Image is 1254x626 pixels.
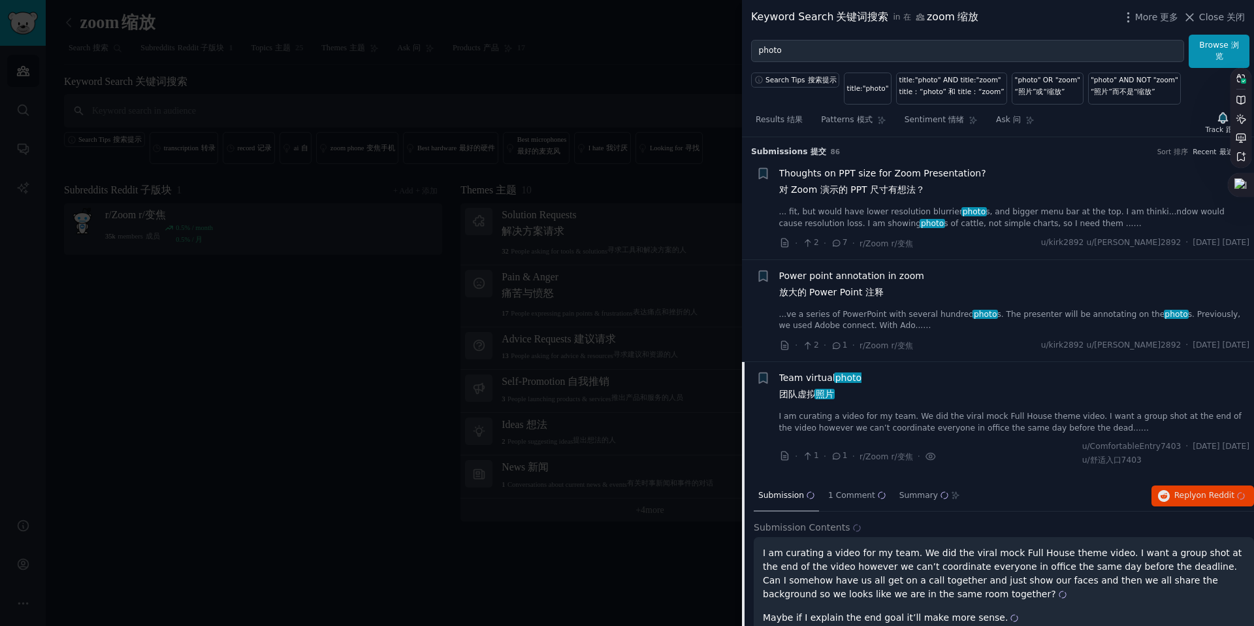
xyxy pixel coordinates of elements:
span: u/ComfortableEntry7403 [1082,441,1182,467]
span: · [918,450,920,463]
sider-trans-text: 搜索提示 [808,76,837,84]
sider-trans-text: 模式 [857,115,873,124]
span: · [852,450,855,463]
span: r/Zoom [860,341,913,350]
sider-trans-text: 结果 [787,115,803,124]
a: Ask问 [991,110,1039,137]
div: Keyword Search zoom [751,9,978,25]
span: · [795,237,797,250]
a: Thoughts on PPT size for Zoom Presentation?对 Zoom 演示的 PPT 尺寸有想法？ [779,167,986,202]
a: Team virtualphoto团队虚拟照片 [779,371,862,406]
span: 7 [831,237,847,249]
div: Track [1206,125,1240,134]
sider-trans-text: 排序 [1174,148,1188,156]
a: ...ve a series of PowerPoint with several hundredphotos. The presenter will be annotating on thep... [779,309,1250,332]
span: r/Zoom [860,452,913,461]
sider-trans-text: [DATE] [1223,238,1249,247]
sider-trans-text: 团队虚拟 [779,389,834,399]
sider-trans-text: 最近 [1219,148,1234,156]
span: photo [834,372,863,383]
span: u/kirk2892 [1041,340,1182,352]
span: photo [961,207,987,216]
sider-trans-text: title：“photo” 和 title：“zoom” [899,88,1005,95]
sider-trans-text: 关闭 [1227,12,1245,22]
span: · [1185,441,1188,472]
span: on Reddit [1197,491,1234,500]
sider-trans-text: 问 [1013,115,1021,124]
span: 2 [802,340,818,352]
span: Submission [758,490,814,502]
sider-trans-text: r/变焦 [891,239,912,248]
a: "photo" AND NOT "zoom"“照片”而不是“缩放” [1088,73,1182,105]
span: · [1185,340,1188,352]
span: Close [1199,10,1245,24]
a: Sentiment情绪 [900,110,982,137]
span: u/kirk2892 [1041,237,1182,249]
span: photo [973,310,998,319]
span: 1 Comment [828,490,886,502]
div: "photo" AND NOT "zoom" [1091,75,1178,101]
span: · [795,450,797,463]
span: Results [756,114,803,126]
div: "photo" OR "zoom" [1015,75,1080,101]
span: 1 [831,340,847,352]
span: [DATE] [1193,441,1249,472]
p: Maybe if I explain the end goal it’ll make more sense. [763,611,1245,625]
span: 1 [802,450,818,462]
button: Recent最近 [1193,147,1245,156]
sider-trans-text: 提交 [811,147,826,156]
sider-trans-text: “照片”而不是“缩放” [1091,88,1155,95]
div: title:"photo" [847,84,889,93]
sider-trans-text: r/变焦 [891,452,912,461]
button: Replyon Reddit [1151,486,1254,506]
span: 1 [831,450,847,462]
sider-trans-text: 情绪 [948,115,964,124]
span: Sentiment [905,114,964,126]
span: photo [1164,310,1189,319]
span: Ask [996,114,1021,126]
span: Patterns [821,114,872,126]
sider-trans-text: u/[PERSON_NAME]2892 [1086,238,1181,247]
span: Reply [1174,490,1245,502]
sider-trans-text: 关键词搜索 [836,10,888,23]
div: title:"photo" AND title:"zoom" [899,75,1005,101]
a: ... fit, but would have lower resolution blurrierphotos, and bigger menu bar at the top. I am thi... [779,206,1250,229]
span: 照片 [814,389,835,399]
sider-trans-text: 放大的 Power Point 注释 [779,287,884,297]
sider-trans-text: 对 Zoom 演示的 PPT 尺寸有想法？ [779,184,925,195]
button: More更多 [1121,10,1179,24]
span: r/Zoom [860,239,913,248]
a: Patterns模式 [816,110,890,137]
sider-trans-text: [DATE] [1223,340,1249,350]
span: Summary [899,490,948,502]
a: I am curating a video for my team. We did the viral mock Full House theme video. I want a group s... [779,411,1250,434]
a: Power point annotation in zoom放大的 Power Point 注释 [779,269,925,305]
span: Search Tips [765,75,837,84]
sider-trans-text: 更多 [1160,12,1178,22]
sider-trans-text: 跟踪 [1226,125,1240,133]
sider-trans-text: u/舒适入口7403 [1082,455,1142,465]
span: Thoughts on PPT size for Zoom Presentation? [779,167,986,202]
a: title:"photo" AND title:"zoom"title：“photo” 和 title：“zoom” [896,73,1007,105]
span: · [824,338,826,352]
span: More [1135,10,1179,24]
span: · [852,237,855,250]
span: [DATE] [1193,340,1249,352]
button: Track跟踪 [1201,109,1245,137]
button: Search Tips搜索提示 [751,73,839,88]
sider-trans-text: 在 [903,12,911,22]
input: Try a keyword related to your business [751,40,1184,62]
a: "photo" OR "zoom"“照片”或“缩放” [1012,73,1083,105]
span: 86 [831,148,841,156]
span: Submission s [751,146,826,158]
sider-trans-text: r/变焦 [891,341,912,350]
span: · [1185,237,1188,249]
button: Close关闭 [1183,10,1245,24]
span: photo [920,219,945,228]
div: Sort [1157,147,1189,156]
span: · [824,237,826,250]
span: in [893,12,910,24]
span: · [824,450,826,463]
p: I am curating a video for my team. We did the viral mock Full House theme video. I want a group s... [763,546,1245,601]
